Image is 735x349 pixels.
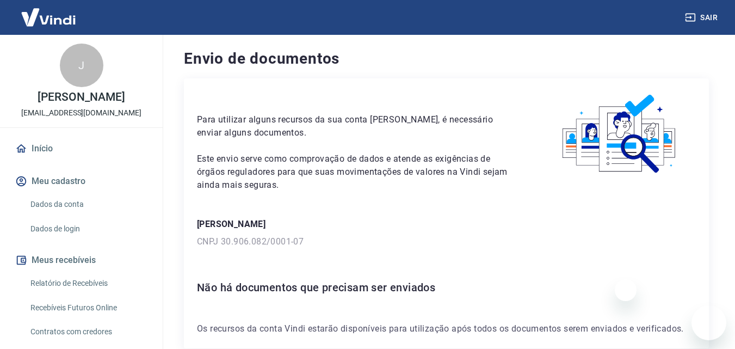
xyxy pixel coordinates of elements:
button: Meus recebíveis [13,248,150,272]
a: Contratos com credores [26,321,150,343]
p: Os recursos da conta Vindi estarão disponíveis para utilização após todos os documentos serem env... [197,322,696,335]
p: Este envio serve como comprovação de dados e atende as exigências de órgãos reguladores para que ... [197,152,518,192]
a: Relatório de Recebíveis [26,272,150,295]
img: waiting_documents.41d9841a9773e5fdf392cede4d13b617.svg [544,91,696,177]
h6: Não há documentos que precisam ser enviados [197,279,696,296]
img: Vindi [13,1,84,34]
p: [PERSON_NAME] [197,218,696,231]
p: Para utilizar alguns recursos da sua conta [PERSON_NAME], é necessário enviar alguns documentos. [197,113,518,139]
h4: Envio de documentos [184,48,709,70]
a: Dados de login [26,218,150,240]
p: CNPJ 30.906.082/0001-07 [197,235,696,248]
p: [EMAIL_ADDRESS][DOMAIN_NAME] [21,107,141,119]
iframe: Fechar mensagem [615,279,637,301]
a: Início [13,137,150,161]
button: Meu cadastro [13,169,150,193]
p: [PERSON_NAME] [38,91,125,103]
div: J [60,44,103,87]
button: Sair [683,8,722,28]
a: Recebíveis Futuros Online [26,297,150,319]
iframe: Botão para abrir a janela de mensagens [691,305,726,340]
a: Dados da conta [26,193,150,216]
